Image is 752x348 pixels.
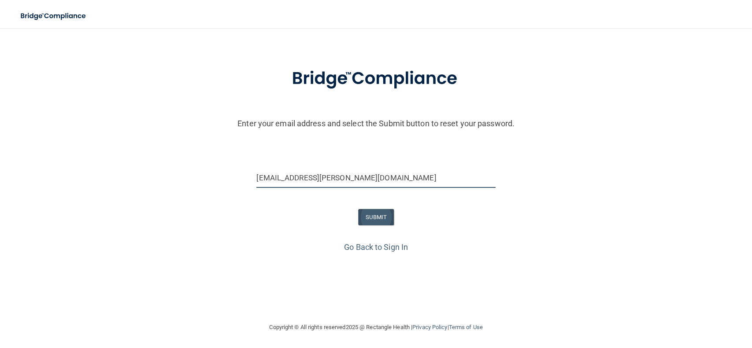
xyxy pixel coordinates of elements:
input: Email [256,168,495,188]
a: Privacy Policy [412,324,447,330]
button: SUBMIT [358,209,394,225]
img: bridge_compliance_login_screen.278c3ca4.svg [13,7,94,25]
div: Copyright © All rights reserved 2025 @ Rectangle Health | | [215,313,537,341]
a: Terms of Use [448,324,482,330]
a: Go Back to Sign In [344,242,408,252]
img: bridge_compliance_login_screen.278c3ca4.svg [274,56,479,102]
